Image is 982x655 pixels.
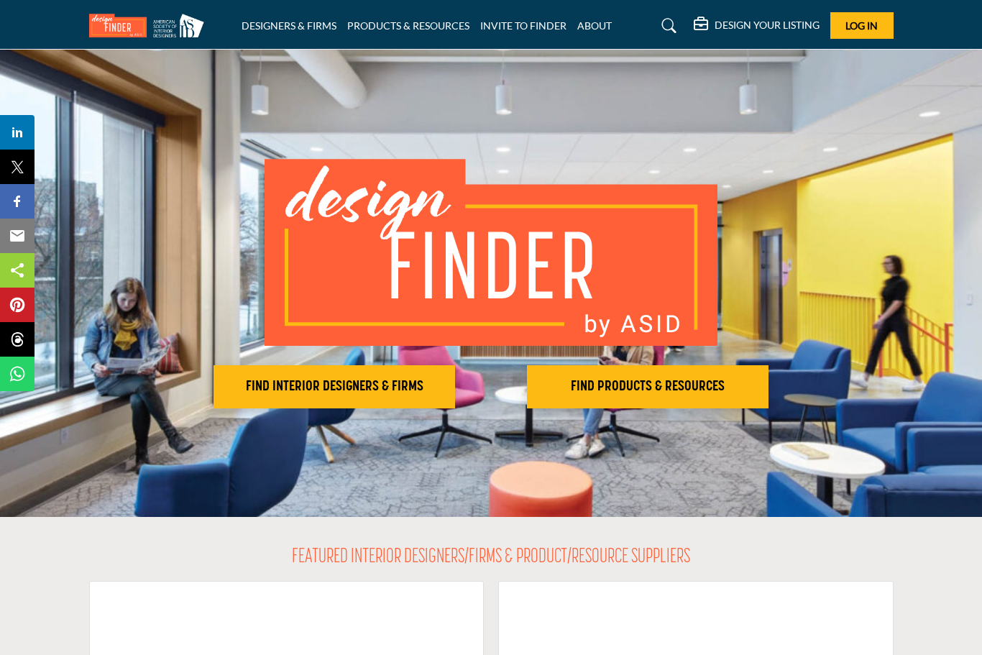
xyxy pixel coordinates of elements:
[715,19,820,32] h5: DESIGN YOUR LISTING
[694,17,820,35] div: DESIGN YOUR LISTING
[347,19,469,32] a: PRODUCTS & RESOURCES
[242,19,336,32] a: DESIGNERS & FIRMS
[214,365,455,408] button: FIND INTERIOR DESIGNERS & FIRMS
[527,365,768,408] button: FIND PRODUCTS & RESOURCES
[265,159,717,346] img: image
[89,14,211,37] img: Site Logo
[292,546,690,570] h2: FEATURED INTERIOR DESIGNERS/FIRMS & PRODUCT/RESOURCE SUPPLIERS
[577,19,612,32] a: ABOUT
[480,19,566,32] a: INVITE TO FINDER
[845,19,878,32] span: Log In
[531,378,764,395] h2: FIND PRODUCTS & RESOURCES
[648,14,686,37] a: Search
[218,378,451,395] h2: FIND INTERIOR DESIGNERS & FIRMS
[830,12,894,39] button: Log In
